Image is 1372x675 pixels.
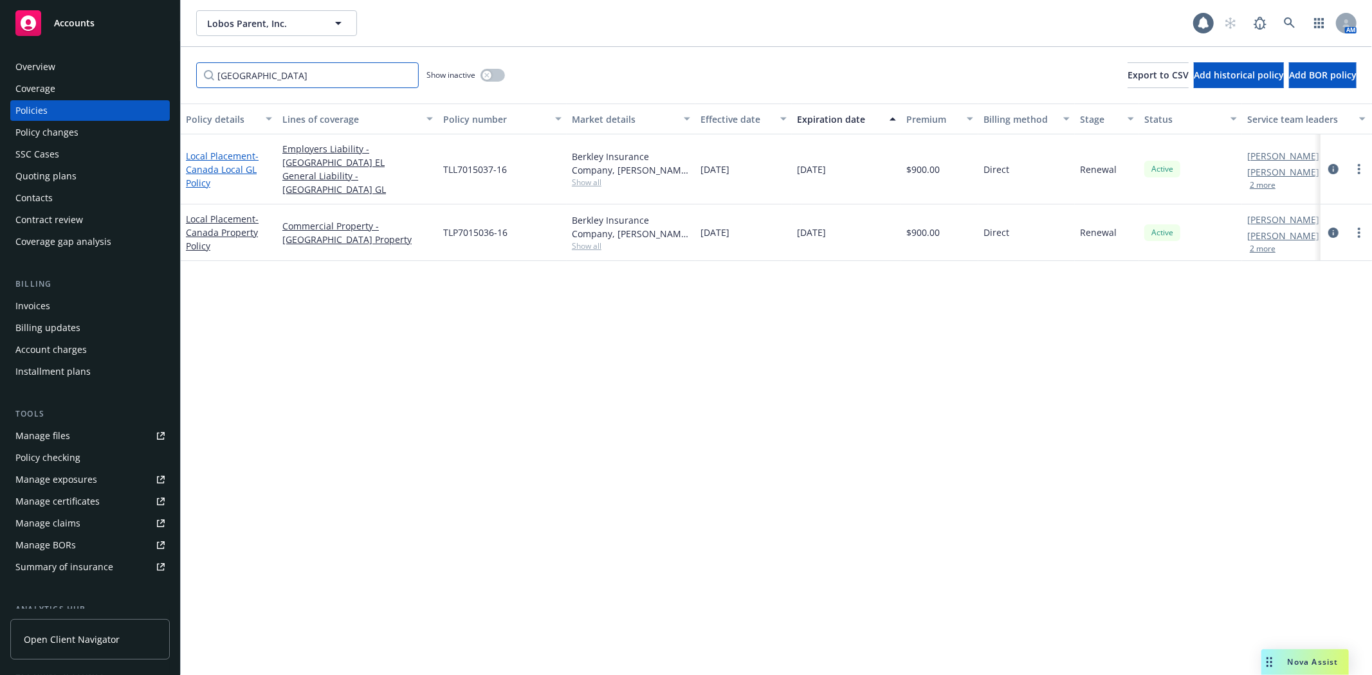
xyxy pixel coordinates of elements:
button: Export to CSV [1128,62,1189,88]
button: Policy number [438,104,567,134]
a: Search [1277,10,1303,36]
div: Coverage gap analysis [15,231,111,252]
a: Manage BORs [10,535,170,555]
span: Direct [983,226,1009,239]
a: Contacts [10,188,170,208]
span: Active [1149,227,1175,239]
span: [DATE] [797,226,826,239]
button: Premium [901,104,978,134]
span: Show inactive [426,69,475,80]
div: Contract review [15,210,83,230]
a: more [1351,161,1367,177]
div: Stage [1080,113,1120,126]
a: [PERSON_NAME] [1247,149,1319,163]
a: Coverage [10,78,170,99]
div: Overview [15,57,55,77]
a: Start snowing [1218,10,1243,36]
div: Policy checking [15,447,80,468]
div: Invoices [15,296,50,316]
div: Billing [10,278,170,291]
span: [DATE] [797,163,826,176]
a: Quoting plans [10,166,170,186]
a: Report a Bug [1247,10,1273,36]
a: Coverage gap analysis [10,231,170,252]
button: 2 more [1250,245,1276,253]
button: Stage [1075,104,1139,134]
div: Effective date [700,113,773,126]
a: circleInformation [1326,225,1341,240]
span: Show all [572,177,690,188]
button: Nova Assist [1261,649,1349,675]
div: Berkley Insurance Company, [PERSON_NAME] Corporation, Berkley Technology Underwriters (Internatio... [572,213,690,240]
button: Add historical policy [1194,62,1284,88]
div: Lines of coverage [282,113,419,126]
div: Manage certificates [15,491,100,512]
span: [DATE] [700,163,729,176]
div: Policy number [443,113,547,126]
span: Add historical policy [1194,69,1284,81]
div: Manage exposures [15,469,97,490]
a: Manage claims [10,513,170,534]
span: Show all [572,240,690,251]
span: TLL7015037-16 [443,163,507,176]
button: Lines of coverage [277,104,438,134]
div: Quoting plans [15,166,77,186]
button: Billing method [978,104,1075,134]
a: Employers Liability - [GEOGRAPHIC_DATA] EL [282,142,433,169]
a: Commercial Property - [GEOGRAPHIC_DATA] Property [282,219,433,246]
button: Effective date [695,104,792,134]
div: Coverage [15,78,55,99]
a: [PERSON_NAME] [1247,165,1319,179]
button: Lobos Parent, Inc. [196,10,357,36]
div: Analytics hub [10,603,170,616]
a: more [1351,225,1367,240]
a: Local Placement [186,213,259,252]
div: Expiration date [797,113,882,126]
a: Local Placement [186,150,259,189]
span: TLP7015036-16 [443,226,508,239]
div: Account charges [15,339,87,360]
div: Contacts [15,188,53,208]
button: Service team leaders [1242,104,1371,134]
span: - Canada Property Policy [186,213,259,252]
div: Manage BORs [15,535,76,555]
a: Policy checking [10,447,170,468]
div: Premium [906,113,959,126]
span: [DATE] [700,226,729,239]
a: Installment plans [10,361,170,382]
a: Accounts [10,5,170,41]
div: Status [1144,113,1223,126]
a: Policy changes [10,122,170,143]
a: [PERSON_NAME] [1247,213,1319,226]
div: Tools [10,408,170,420]
span: Active [1149,163,1175,175]
span: Accounts [54,18,95,28]
a: circleInformation [1326,161,1341,177]
a: Overview [10,57,170,77]
a: Billing updates [10,318,170,338]
div: SSC Cases [15,144,59,165]
div: Policies [15,100,48,121]
div: Manage files [15,426,70,446]
span: Open Client Navigator [24,633,120,646]
div: Manage claims [15,513,80,534]
span: Export to CSV [1128,69,1189,81]
div: Drag to move [1261,649,1277,675]
a: Manage exposures [10,469,170,490]
input: Filter by keyword... [196,62,419,88]
span: $900.00 [906,163,940,176]
a: Switch app [1306,10,1332,36]
div: Billing updates [15,318,80,338]
span: Direct [983,163,1009,176]
div: Policy changes [15,122,78,143]
a: General Liability - [GEOGRAPHIC_DATA] GL [282,169,433,196]
span: Nova Assist [1288,656,1339,667]
div: Billing method [983,113,1056,126]
button: Status [1139,104,1242,134]
div: Berkley Insurance Company, [PERSON_NAME] Corporation, Berkley Technology Underwriters (Internatio... [572,150,690,177]
div: Service team leaders [1247,113,1351,126]
button: Expiration date [792,104,901,134]
span: Add BOR policy [1289,69,1357,81]
a: Policies [10,100,170,121]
